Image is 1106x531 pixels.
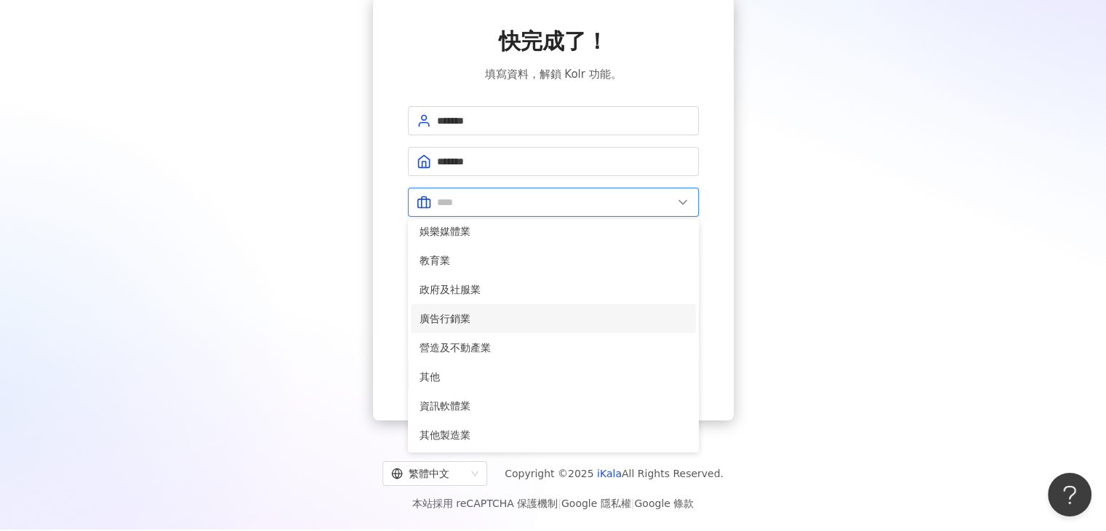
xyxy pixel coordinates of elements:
[484,65,621,83] span: 填寫資料，解鎖 Kolr 功能。
[597,468,622,479] a: iKala
[412,495,694,512] span: 本站採用 reCAPTCHA 保護機制
[420,398,687,414] span: 資訊軟體業
[420,369,687,385] span: 其他
[420,282,687,298] span: 政府及社服業
[420,340,687,356] span: 營造及不動產業
[561,498,631,509] a: Google 隱私權
[391,462,465,485] div: 繁體中文
[505,465,724,482] span: Copyright © 2025 All Rights Reserved.
[420,252,687,268] span: 教育業
[420,311,687,327] span: 廣告行銷業
[1048,473,1091,516] iframe: Help Scout Beacon - Open
[558,498,561,509] span: |
[420,427,687,443] span: 其他製造業
[420,223,687,239] span: 娛樂媒體業
[499,26,608,57] span: 快完成了！
[631,498,635,509] span: |
[634,498,694,509] a: Google 條款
